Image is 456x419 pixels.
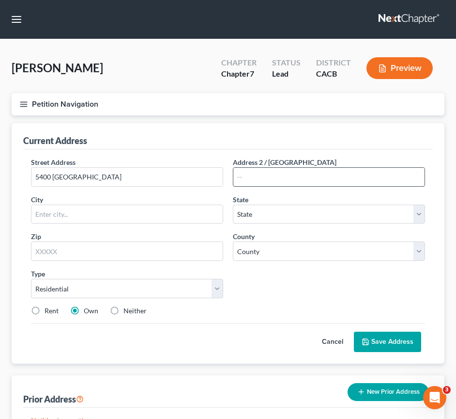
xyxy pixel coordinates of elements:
label: Own [84,306,98,316]
span: 7 [250,69,254,78]
button: Cancel [311,332,354,352]
input: Enter street address [31,168,223,186]
span: City [31,195,43,204]
input: XXXXX [31,242,223,261]
label: Type [31,269,45,279]
span: Street Address [31,158,76,166]
span: County [233,232,255,241]
div: CACB [316,68,351,80]
span: 3 [443,386,451,394]
span: Zip [31,232,41,241]
div: Chapter [221,57,257,68]
div: Lead [272,68,301,80]
input: Enter city... [31,205,223,224]
div: District [316,57,351,68]
button: Preview [366,57,433,79]
span: [PERSON_NAME] [12,61,103,75]
label: Rent [45,306,59,316]
input: -- [233,168,425,186]
button: New Prior Address [348,383,429,401]
div: Status [272,57,301,68]
iframe: Intercom live chat [423,386,446,409]
div: Prior Address [23,393,84,405]
div: Current Address [23,135,87,146]
button: Petition Navigation [12,93,444,115]
label: Neither [123,306,147,316]
label: Address 2 / [GEOGRAPHIC_DATA] [233,157,336,167]
div: Chapter [221,68,257,80]
span: State [233,195,248,204]
button: Save Address [354,332,421,352]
